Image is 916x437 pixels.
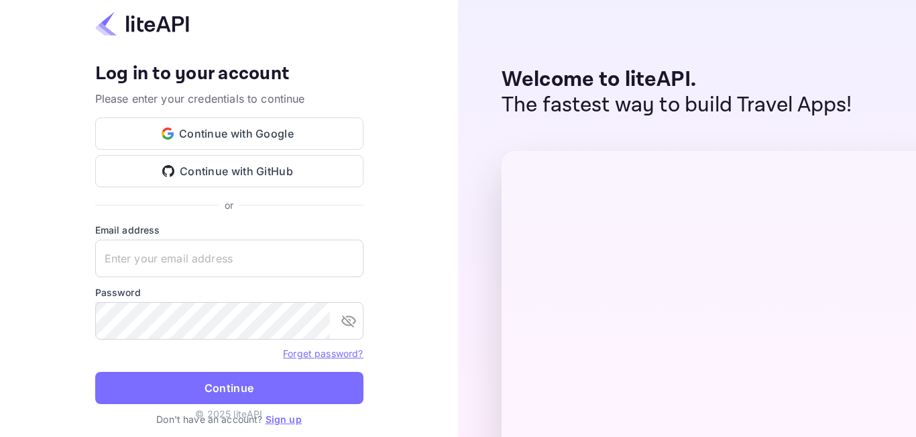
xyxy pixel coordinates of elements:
[335,307,362,334] button: toggle password visibility
[95,91,363,107] p: Please enter your credentials to continue
[195,407,262,421] p: © 2025 liteAPI
[266,414,302,425] a: Sign up
[283,346,363,360] a: Forget password?
[95,11,189,37] img: liteapi
[95,223,363,237] label: Email address
[502,93,852,118] p: The fastest way to build Travel Apps!
[283,348,363,359] a: Forget password?
[95,62,363,86] h4: Log in to your account
[95,372,363,404] button: Continue
[95,285,363,299] label: Password
[95,117,363,150] button: Continue with Google
[225,198,233,212] p: or
[95,412,363,426] p: Don't have an account?
[502,67,852,93] p: Welcome to liteAPI.
[95,240,363,277] input: Enter your email address
[95,155,363,187] button: Continue with GitHub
